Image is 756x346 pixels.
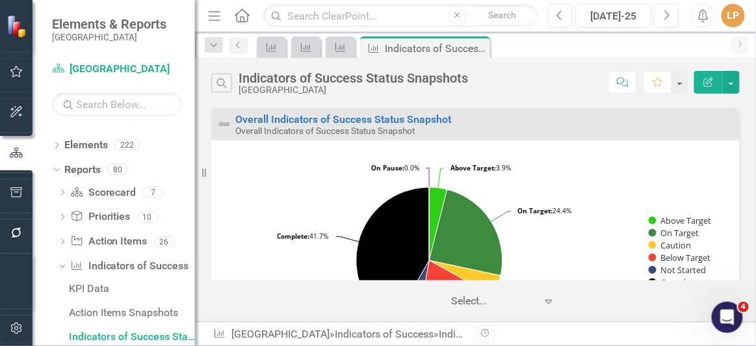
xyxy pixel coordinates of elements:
div: Domain Overview [49,77,116,85]
button: Show Above Target [649,215,712,226]
div: [GEOGRAPHIC_DATA] [239,85,468,95]
small: Overall Indicators of Success Status Snapshot [235,126,415,136]
input: Search Below... [52,93,182,116]
div: 222 [114,140,140,151]
button: Show Caution [649,239,691,251]
text: 41.7% [277,232,328,241]
div: v 4.0.25 [36,21,64,31]
div: 80 [107,164,128,175]
button: [DATE]-25 [576,4,651,27]
img: ClearPoint Strategy [7,15,29,38]
a: Indicators of Success [70,259,189,274]
div: Indicators of Success Status Snapshots [69,331,195,343]
button: Search [470,7,535,25]
text: 24.4% [517,206,571,215]
button: Show Complete [649,276,699,288]
a: Action Items Snapshots [66,302,195,323]
input: Search ClearPoint... [263,5,538,27]
div: 2 [124,115,145,126]
button: Show Not Started [649,264,706,276]
a: [GEOGRAPHIC_DATA] [52,62,182,77]
path: Above Target, 5. [429,187,447,260]
path: Caution, 6. [430,260,501,295]
img: Not Defined [216,116,232,132]
img: logo_orange.svg [21,21,31,31]
span: Search [488,10,516,20]
a: Overall Indicators of Success Status Snapshot [235,113,451,126]
button: Show On Target [649,227,699,239]
div: » » [213,327,466,342]
text: 3.9% [450,163,511,172]
a: KPI Data [66,278,195,299]
span: Elements & Reports [52,16,166,32]
a: Reports [64,163,101,178]
button: LP [722,4,745,27]
a: Action Items [70,234,147,249]
img: tab_domain_overview_orange.svg [35,75,46,86]
a: [GEOGRAPHIC_DATA] [231,328,330,340]
path: On Target, 31. [430,190,503,275]
path: Complete, 53. [356,187,430,323]
tspan: Above Target: [450,163,496,172]
tspan: On Pause: [371,163,404,172]
a: Indicators of Success [335,328,434,340]
div: Indicators of Success Status Snapshots [239,71,468,85]
tspan: Complete: [277,232,309,241]
iframe: Intercom live chat [712,302,743,333]
a: Elements [64,138,108,153]
text: 0.0% [371,163,419,172]
img: tab_keywords_by_traffic_grey.svg [129,75,140,86]
img: website_grey.svg [21,34,31,44]
div: 10 [137,211,158,222]
div: Indicators of Success Status Snapshots [385,40,487,57]
div: 7 [143,187,164,198]
div: 26 [154,236,175,247]
div: [DATE]-25 [580,8,647,24]
div: KPI Data [69,283,195,295]
div: Keywords by Traffic [144,77,219,85]
div: Domain: [DOMAIN_NAME] [34,34,143,44]
span: 4 [738,302,749,312]
button: Show Below Target [649,252,712,263]
a: Priorities [70,209,130,224]
div: Action Items Snapshots [69,307,195,319]
a: Scorecard [70,185,136,200]
small: [GEOGRAPHIC_DATA] [52,32,166,42]
tspan: On Target: [517,206,553,215]
div: Indicators of Success Status Snapshots [439,328,622,340]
